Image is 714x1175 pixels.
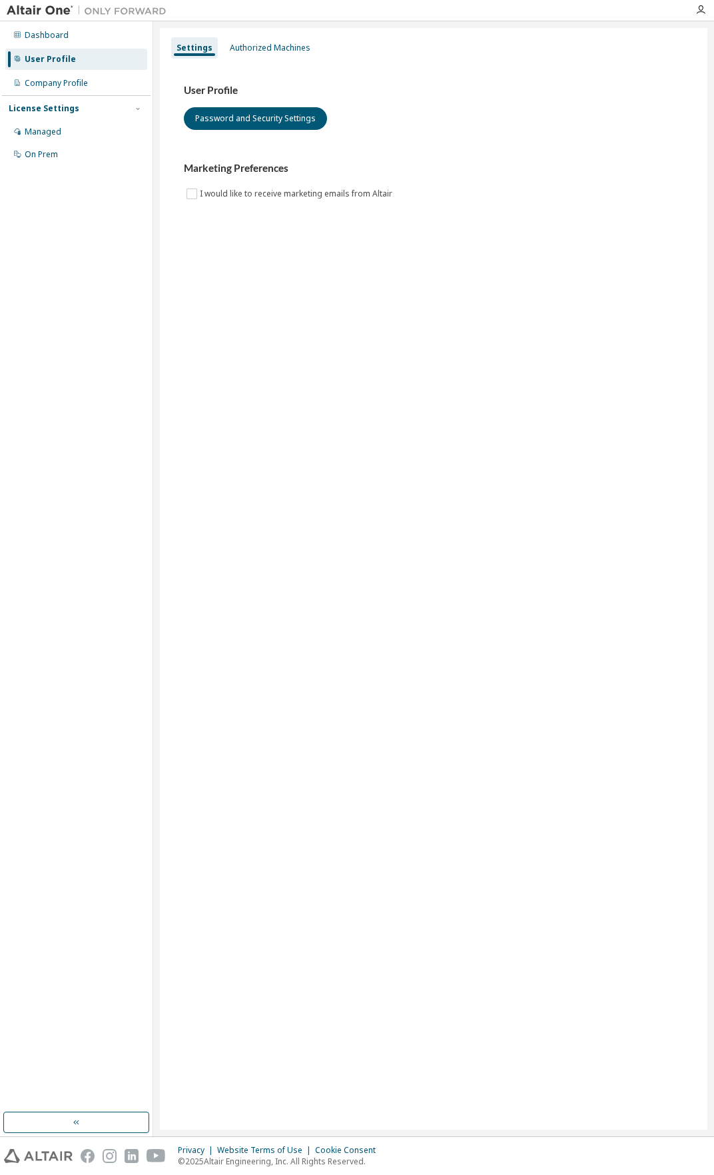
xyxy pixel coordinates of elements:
[25,127,61,137] div: Managed
[25,30,69,41] div: Dashboard
[4,1149,73,1163] img: altair_logo.svg
[25,149,58,160] div: On Prem
[184,162,683,175] h3: Marketing Preferences
[200,186,395,202] label: I would like to receive marketing emails from Altair
[178,1156,384,1167] p: © 2025 Altair Engineering, Inc. All Rights Reserved.
[178,1145,217,1156] div: Privacy
[184,107,327,130] button: Password and Security Settings
[184,84,683,97] h3: User Profile
[217,1145,315,1156] div: Website Terms of Use
[81,1149,95,1163] img: facebook.svg
[9,103,79,114] div: License Settings
[125,1149,139,1163] img: linkedin.svg
[230,43,310,53] div: Authorized Machines
[25,54,76,65] div: User Profile
[103,1149,117,1163] img: instagram.svg
[315,1145,384,1156] div: Cookie Consent
[25,78,88,89] div: Company Profile
[177,43,212,53] div: Settings
[147,1149,166,1163] img: youtube.svg
[7,4,173,17] img: Altair One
